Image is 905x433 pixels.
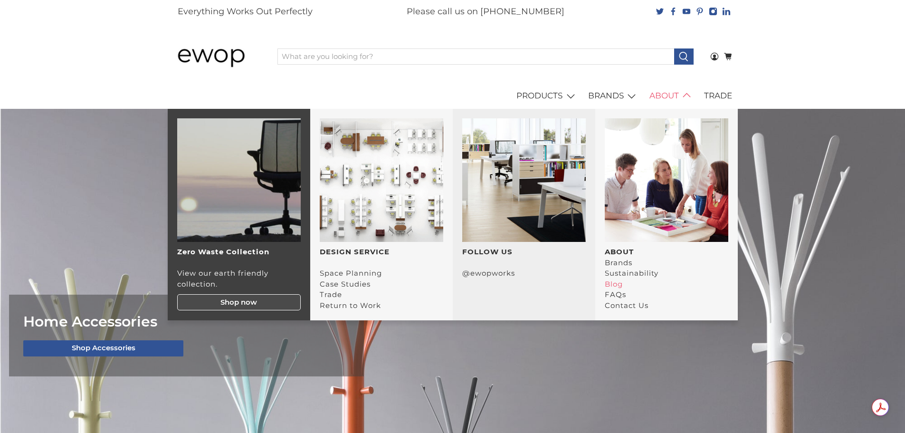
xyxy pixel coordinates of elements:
a: ABOUT [605,247,634,256]
p: Everything Works Out Perfectly [178,5,313,18]
p: Please call us on [PHONE_NUMBER] [407,5,564,18]
a: Brands [605,258,632,267]
a: ABOUT [644,83,699,109]
input: What are you looking for? [277,48,675,65]
a: Sustainability [605,269,658,278]
a: Contact Us [605,301,648,310]
nav: main navigation [168,83,738,109]
a: BRANDS [583,83,644,109]
a: Trade [320,290,342,299]
a: Shop now [177,294,301,310]
a: DESIGN SERVICE [320,247,390,256]
a: Blog [605,279,623,289]
a: @ewopworks [462,269,515,278]
a: Space Planning [320,269,382,278]
a: Shop Accessories [23,340,183,356]
p: View our earth friendly collection. [177,247,301,289]
strong: Zero Waste Collection [177,247,269,256]
a: TRADE [699,83,738,109]
a: FAQs [605,290,626,299]
span: Home Accessories [23,313,157,330]
a: FOLLOW US [462,247,513,256]
a: Return to Work [320,301,381,310]
a: PRODUCTS [511,83,583,109]
a: Case Studies [320,279,371,289]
